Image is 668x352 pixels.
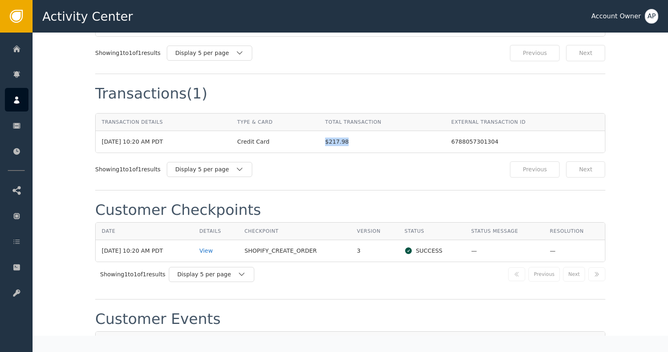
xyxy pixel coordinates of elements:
div: Showing 1 to 1 of 1 results [95,49,161,57]
div: Display 5 per page [175,49,236,57]
div: Checkpoint [244,227,345,235]
div: SUCCESS [404,247,459,255]
div: Transactions (1) [95,86,207,101]
div: [DATE] 10:20 AM PDT [102,138,225,146]
div: Date [102,227,187,235]
span: Activity Center [42,7,133,26]
div: Showing 1 to 1 of 1 results [95,165,161,174]
div: Customer Checkpoints [95,203,261,217]
th: Type & Card [231,114,319,131]
th: Transaction Details [96,114,231,131]
div: Account Owner [591,11,641,21]
button: Display 5 per page [169,267,254,282]
div: 6788057301304 [451,138,599,146]
div: Status [404,227,459,235]
div: Resolution [550,227,599,235]
td: — [544,240,605,262]
button: Display 5 per page [167,46,252,61]
div: Customer Events [95,312,220,326]
div: View [199,247,232,255]
div: Credit Card [237,138,313,146]
td: [DATE] 10:20 AM PDT [96,240,193,262]
div: Display 5 per page [177,270,238,279]
div: Version [357,227,392,235]
td: SHOPIFY_CREATE_ORDER [238,240,351,262]
button: AP [645,9,658,24]
th: Total Transaction [319,114,445,131]
div: Showing 1 to 1 of 1 results [100,270,166,279]
span: $217.98 [325,138,439,146]
div: Status Message [471,227,537,235]
div: Display 5 per page [175,165,236,174]
td: 3 [351,240,398,262]
div: Details [199,227,232,235]
th: External Transaction ID [445,114,605,131]
button: Display 5 per page [167,162,252,177]
td: — [465,240,544,262]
